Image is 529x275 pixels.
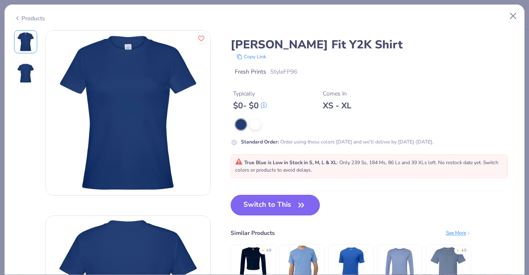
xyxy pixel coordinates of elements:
img: Front [16,32,36,52]
strong: True Blue is Low in Stock in S, M, L & XL [244,159,337,166]
div: $ 0 - $ 0 [233,100,267,111]
strong: Standard Order : [241,139,279,145]
div: Comes In [323,89,351,98]
div: Typically [233,89,267,98]
div: Products [14,14,45,23]
div: XS - XL [323,100,351,111]
div: ★ [456,248,460,251]
button: copy to clipboard [234,53,269,61]
div: Order using these colors [DATE] and we'll deliver by [DATE]-[DATE]. [241,138,434,146]
div: 4.8 [266,248,271,253]
button: Close [505,8,521,24]
div: See More [446,229,471,237]
span: Style FP96 [270,67,297,76]
span: : Only 239 Ss, 184 Ms, 86 Ls and 39 XLs left. No restock date yet. Switch colors or products to a... [235,159,498,173]
button: Like [196,33,207,44]
button: Switch to This [231,195,320,215]
div: [PERSON_NAME] Fit Y2K Shirt [231,37,515,53]
div: ★ [261,248,264,251]
div: Similar Products [231,229,275,237]
img: Back [16,63,36,83]
span: Fresh Prints [235,67,266,76]
img: Front [46,31,210,195]
div: 4.9 [461,248,466,253]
